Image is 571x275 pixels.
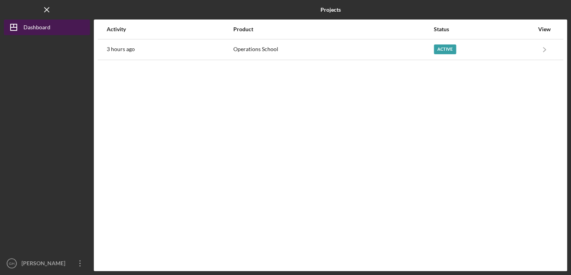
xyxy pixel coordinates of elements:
[434,44,456,54] div: Active
[23,20,50,37] div: Dashboard
[233,26,433,32] div: Product
[233,40,433,59] div: Operations School
[535,26,554,32] div: View
[320,7,341,13] b: Projects
[20,255,70,273] div: [PERSON_NAME]
[434,26,534,32] div: Status
[107,26,233,32] div: Activity
[9,261,14,266] text: GH
[4,255,90,271] button: GH[PERSON_NAME]
[4,20,90,35] button: Dashboard
[107,46,135,52] time: 2025-10-06 16:42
